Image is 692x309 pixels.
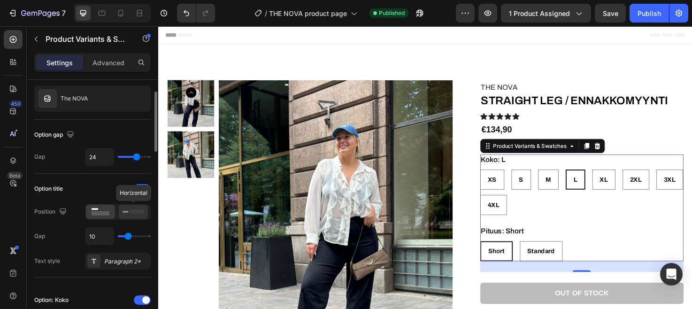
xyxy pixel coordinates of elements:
div: Product Variants & Swatches [351,122,432,131]
span: Save [603,9,618,17]
span: Standard [389,234,418,241]
p: Settings [46,58,73,68]
div: Option gap [34,129,76,141]
span: 1 product assigned [509,8,570,18]
div: Gap [34,153,45,161]
div: Text style [34,257,60,265]
span: M [408,158,414,165]
button: 1 product assigned [501,4,591,23]
div: Out of stock [418,277,475,287]
legend: Pituus: Short [339,210,386,222]
span: S [380,158,385,165]
div: Position [34,206,69,218]
div: Paragraph 2* [104,257,148,266]
iframe: Design area [158,26,692,309]
span: XL [466,158,474,165]
span: Published [379,9,405,17]
div: Publish [638,8,661,18]
legend: Koko: L [339,135,367,147]
span: XS [347,158,357,165]
p: Advanced [92,58,124,68]
span: 3XL [533,158,546,165]
span: Short [348,234,365,241]
p: 7 [62,8,66,19]
span: / [265,8,267,18]
div: Beta [7,172,23,179]
div: Option: Koko [34,296,69,304]
p: STRAIGHT LEG / ENNAKKOMYYNTI [340,68,554,89]
div: Undo/Redo [177,4,215,23]
p: THE NOVA [340,58,554,71]
button: Save [595,4,626,23]
img: product feature img [38,89,57,108]
span: 4XL [347,185,360,192]
button: 7 [4,4,70,23]
div: €134,90 [340,103,374,116]
span: 2XL [498,158,510,165]
div: Gap [34,232,45,240]
div: 450 [9,100,23,108]
span: THE NOVA product page [269,8,347,18]
p: The NOVA [61,95,88,102]
button: Publish [630,4,669,23]
span: L [438,158,442,165]
input: Auto [85,148,114,165]
input: Auto [85,228,114,245]
div: Open Intercom Messenger [660,263,683,286]
p: Product Variants & Swatches [46,33,125,45]
div: Option title [34,185,63,193]
button: Out of stock [339,270,554,293]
